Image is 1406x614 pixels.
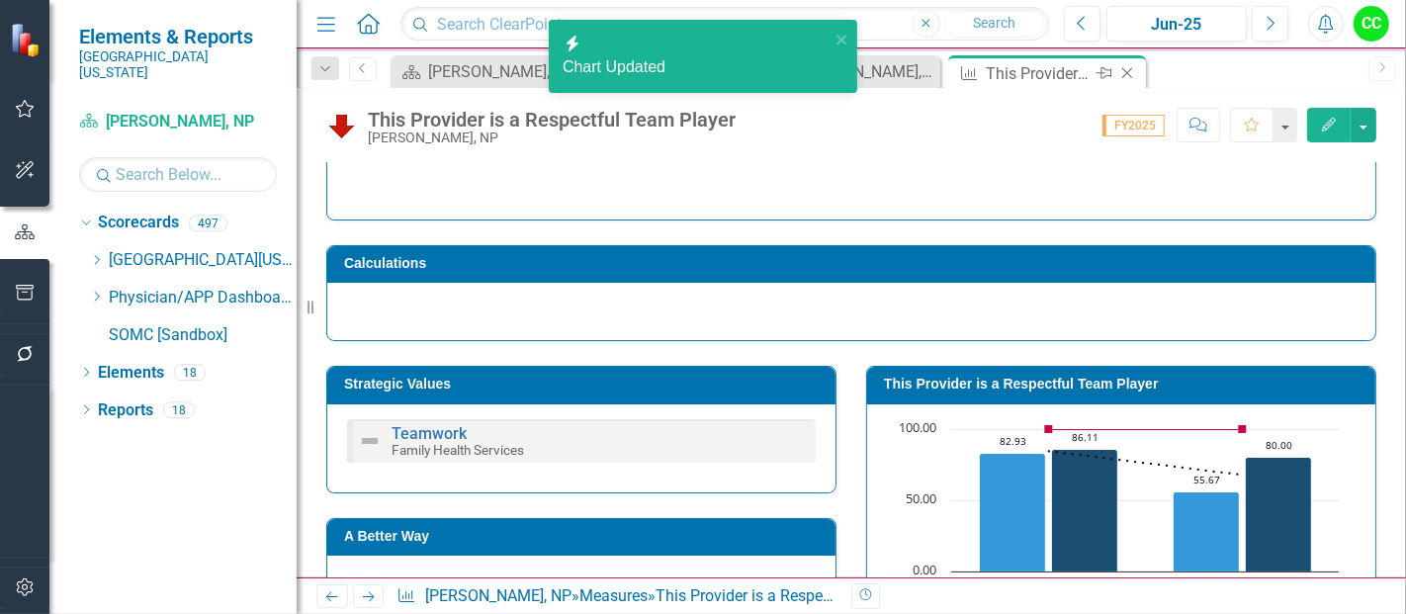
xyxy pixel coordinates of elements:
[1045,425,1053,433] path: FY2024, 100. Goal.
[189,215,227,231] div: 497
[79,48,277,81] small: [GEOGRAPHIC_DATA][US_STATE]
[395,59,564,84] a: [PERSON_NAME], NP - Dashboard
[1174,491,1240,571] path: FY2025, 55.67. Percent Favorable-Employee Responses.
[899,418,936,436] text: 100.00
[326,110,358,141] img: Below Plan
[1052,449,1312,571] g: Percent Favorable-Practitioner Responses, series 2 of 4. Bar series with 2 bars.
[563,56,830,79] div: Chart Updated
[98,212,179,234] a: Scorecards
[368,109,736,131] div: This Provider is a Respectful Team Player
[392,424,467,443] a: Teamwork
[1354,6,1389,42] button: CC
[79,111,277,133] a: [PERSON_NAME], NP
[344,529,826,544] h3: A Better Way
[980,453,1240,571] g: Percent Favorable-Employee Responses, series 1 of 4. Bar series with 2 bars.
[428,59,564,84] div: [PERSON_NAME], NP - Dashboard
[1193,473,1220,486] text: 55.67
[79,25,277,48] span: Elements & Reports
[109,249,297,272] a: [GEOGRAPHIC_DATA][US_STATE]
[10,23,44,57] img: ClearPoint Strategy
[368,131,736,145] div: [PERSON_NAME], NP
[109,324,297,347] a: SOMC [Sandbox]
[1246,457,1312,571] path: FY2025, 80. Percent Favorable-Practitioner Responses.
[884,377,1365,392] h3: This Provider is a Respectful Team Player
[1239,425,1247,433] path: FY2025, 100. Goal.
[913,561,936,578] text: 0.00
[1000,434,1026,448] text: 82.93
[98,399,153,422] a: Reports
[800,59,935,84] div: [PERSON_NAME], NP - Dashboard
[1106,6,1247,42] button: Jun-25
[344,256,1365,271] h3: Calculations
[1113,13,1240,37] div: Jun-25
[656,586,945,605] div: This Provider is a Respectful Team Player
[396,585,836,608] div: » »
[945,10,1044,38] button: Search
[973,15,1015,31] span: Search
[1072,430,1098,444] text: 86.11
[986,61,1092,86] div: This Provider is a Respectful Team Player
[344,377,826,392] h3: Strategic Values
[1102,115,1165,136] span: FY2025
[425,586,571,605] a: [PERSON_NAME], NP
[400,7,1049,42] input: Search ClearPoint...
[1266,438,1292,452] text: 80.00
[392,442,524,458] small: Family Health Services
[906,489,936,507] text: 50.00
[98,362,164,385] a: Elements
[1052,449,1118,571] path: FY2024, 86.11. Percent Favorable-Practitioner Responses.
[835,28,849,50] button: close
[358,429,382,453] img: Not Defined
[109,287,297,309] a: Physician/APP Dashboards
[163,401,195,418] div: 18
[1045,425,1247,433] g: Goal, series 4 of 4. Line with 2 data points.
[980,453,1046,571] path: FY2024, 82.93. Percent Favorable-Employee Responses.
[579,586,648,605] a: Measures
[174,364,206,381] div: 18
[79,157,277,192] input: Search Below...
